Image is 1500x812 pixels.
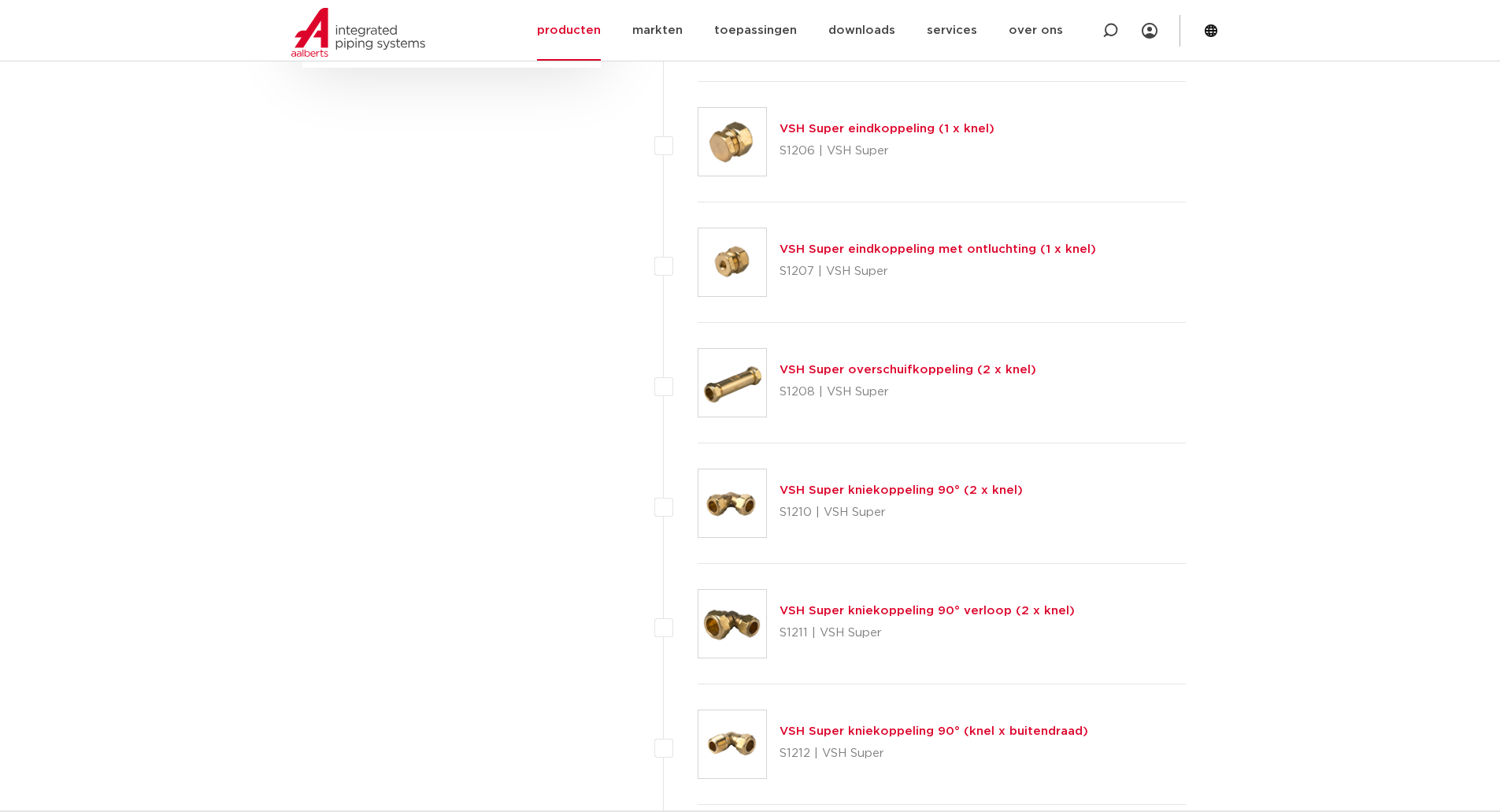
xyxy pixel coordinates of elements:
[780,380,1036,405] p: S1208 | VSH Super
[698,590,766,658] img: Thumbnail for VSH Super kniekoppeling 90° verloop (2 x knel)
[780,605,1075,617] a: VSH Super kniekoppeling 90° verloop (2 x knel)
[780,139,994,164] p: S1206 | VSH Super
[698,469,766,537] img: Thumbnail for VSH Super kniekoppeling 90° (2 x knel)
[698,710,766,778] img: Thumbnail for VSH Super kniekoppeling 90° (knel x buitendraad)
[780,500,1023,525] p: S1210 | VSH Super
[780,484,1023,496] a: VSH Super kniekoppeling 90° (2 x knel)
[780,364,1036,376] a: VSH Super overschuifkoppeling (2 x knel)
[780,741,1088,766] p: S1212 | VSH Super
[698,108,766,176] img: Thumbnail for VSH Super eindkoppeling (1 x knel)
[698,228,766,296] img: Thumbnail for VSH Super eindkoppeling met ontluchting (1 x knel)
[780,259,1096,284] p: S1207 | VSH Super
[780,725,1088,737] a: VSH Super kniekoppeling 90° (knel x buitendraad)
[780,621,1075,646] p: S1211 | VSH Super
[780,123,994,135] a: VSH Super eindkoppeling (1 x knel)
[698,349,766,417] img: Thumbnail for VSH Super overschuifkoppeling (2 x knel)
[780,243,1096,255] a: VSH Super eindkoppeling met ontluchting (1 x knel)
